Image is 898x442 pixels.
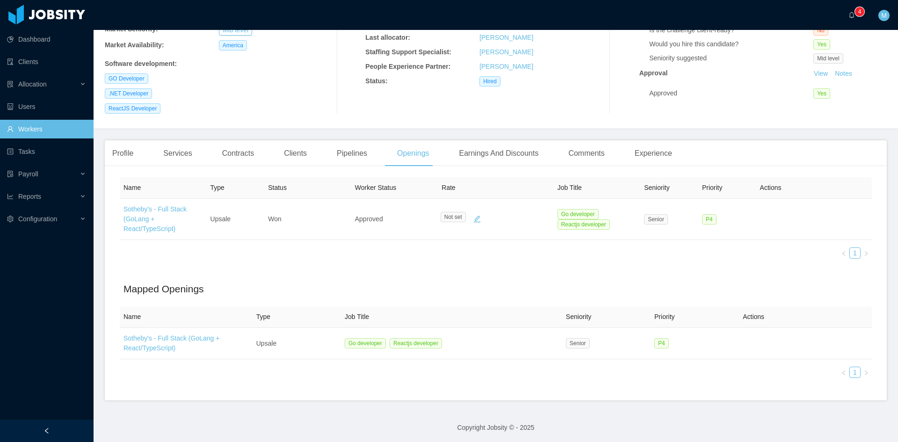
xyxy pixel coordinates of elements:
[850,367,860,377] a: 1
[365,48,451,56] b: Staffing Support Specialist:
[654,338,669,348] span: P4
[743,313,764,320] span: Actions
[18,170,38,178] span: Payroll
[441,212,466,222] span: Not set
[702,184,723,191] span: Priority
[123,205,187,232] a: Sotheby's - Full Stack (GoLang + React/TypeScript)
[558,219,610,230] span: Reactjs developer
[18,215,57,223] span: Configuration
[123,282,868,297] h2: Mapped Openings
[268,215,282,223] span: Won
[627,140,680,167] div: Experience
[849,367,861,378] li: 1
[123,313,141,320] span: Name
[644,214,668,225] span: Senior
[207,199,265,240] td: Upsale
[479,76,500,87] span: Hired
[813,53,843,64] span: Mid level
[470,212,485,227] button: icon: edit
[813,39,830,50] span: Yes
[848,12,855,18] i: icon: bell
[855,7,864,16] sup: 4
[861,367,872,378] li: Next Page
[7,52,86,71] a: icon: auditClients
[365,34,410,41] b: Last allocator:
[365,63,450,70] b: People Experience Partner:
[105,103,160,114] span: ReactJS Developer
[811,70,831,77] a: View
[566,313,591,320] span: Seniority
[329,140,375,167] div: Pipelines
[7,30,86,49] a: icon: pie-chartDashboard
[841,370,847,376] i: icon: left
[841,251,847,256] i: icon: left
[7,142,86,161] a: icon: profileTasks
[355,215,383,223] span: Approved
[558,184,582,191] span: Job Title
[7,120,86,138] a: icon: userWorkers
[345,338,386,348] span: Go developer
[268,184,287,191] span: Status
[644,184,669,191] span: Seniority
[123,334,219,352] a: Sotheby's - Full Stack (GoLang + React/TypeScript)
[7,216,14,222] i: icon: setting
[210,184,224,191] span: Type
[18,80,47,88] span: Allocation
[7,171,14,177] i: icon: file-protect
[105,60,177,67] b: Software development :
[813,25,828,36] span: No
[355,184,396,191] span: Worker Status
[105,73,148,84] span: GO Developer
[863,370,869,376] i: icon: right
[479,48,533,56] a: [PERSON_NAME]
[105,88,152,99] span: .NET Developer
[7,193,14,200] i: icon: line-chart
[105,140,141,167] div: Profile
[345,313,369,320] span: Job Title
[253,328,341,359] td: Upsale
[365,77,387,85] b: Status:
[156,140,199,167] div: Services
[123,184,141,191] span: Name
[452,140,546,167] div: Earnings And Discounts
[390,338,442,348] span: Reactjs developer
[105,41,164,49] b: Market Availability:
[858,7,862,16] p: 4
[649,88,813,98] div: Approved
[831,68,856,80] button: Notes
[219,40,247,51] span: America
[838,367,849,378] li: Previous Page
[18,193,41,200] span: Reports
[850,248,860,258] a: 1
[861,247,872,259] li: Next Page
[639,69,668,77] strong: Approval
[649,39,813,49] div: Would you hire this candidate?
[649,25,813,35] div: Is the challenge client-ready?
[566,338,590,348] span: Senior
[276,140,314,167] div: Clients
[813,88,830,99] span: Yes
[479,63,533,70] a: [PERSON_NAME]
[654,313,675,320] span: Priority
[881,10,887,21] span: M
[219,24,252,36] button: Mid level
[849,247,861,259] li: 1
[702,214,717,225] span: P4
[390,140,437,167] div: Openings
[215,140,261,167] div: Contracts
[256,313,270,320] span: Type
[7,97,86,116] a: icon: robotUsers
[561,140,612,167] div: Comments
[760,184,782,191] span: Actions
[838,247,849,259] li: Previous Page
[649,53,813,63] div: Seniority suggested
[558,209,599,219] span: Go developer
[479,34,533,41] a: [PERSON_NAME]
[442,184,456,191] span: Rate
[7,81,14,87] i: icon: solution
[863,251,869,256] i: icon: right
